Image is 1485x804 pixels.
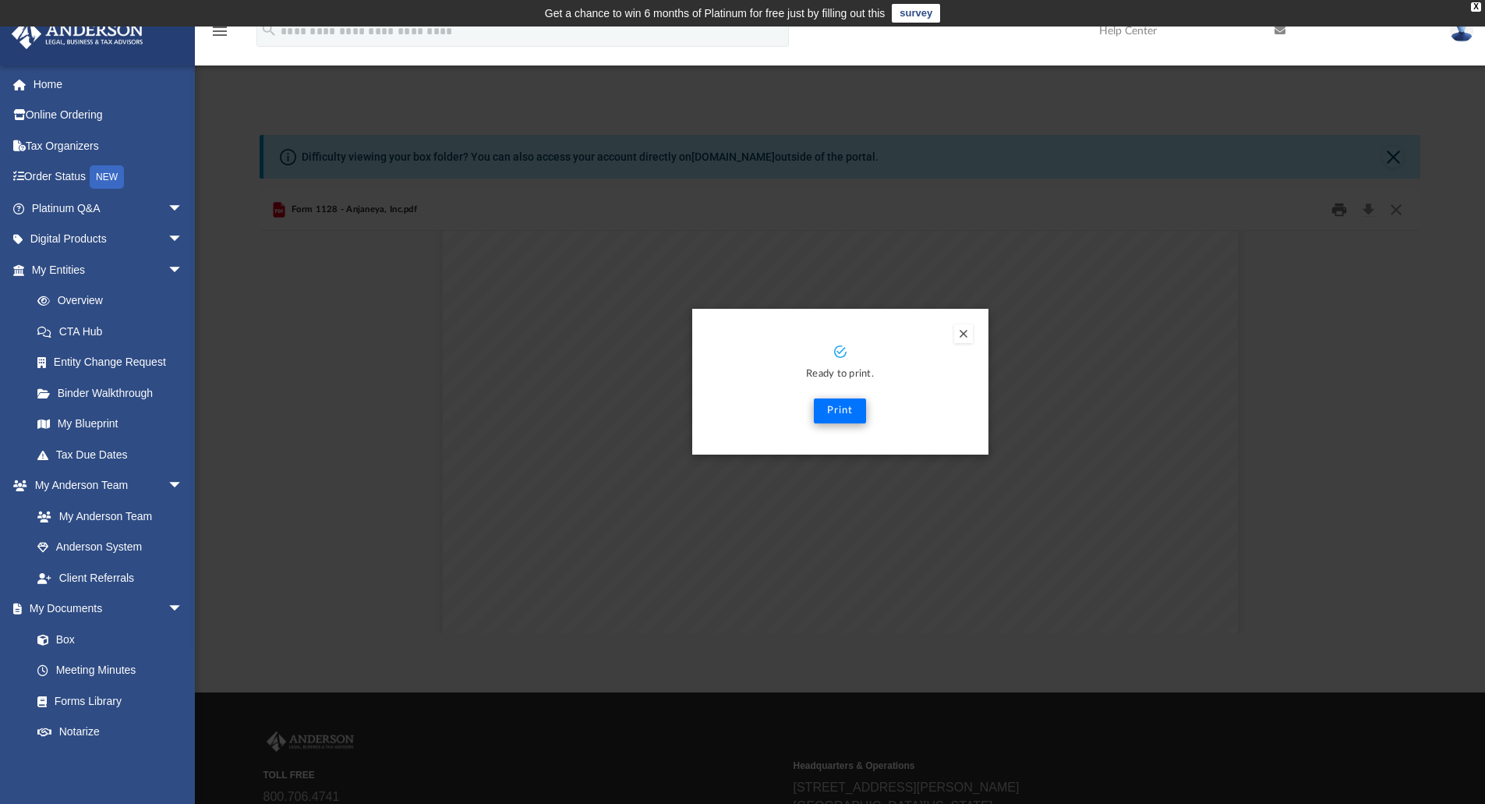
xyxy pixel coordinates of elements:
a: Binder Walkthrough [22,377,207,409]
p: Ready to print. [708,366,973,384]
span: arrow_drop_down [168,593,199,625]
img: Anderson Advisors Platinum Portal [7,19,148,49]
div: NEW [90,165,124,189]
a: Home [11,69,207,100]
a: Order StatusNEW [11,161,207,193]
span: arrow_drop_down [168,747,199,779]
span: arrow_drop_down [168,470,199,502]
img: User Pic [1450,19,1473,42]
a: Tax Due Dates [22,439,207,470]
a: Forms Library [22,685,191,717]
a: My Blueprint [22,409,199,440]
a: Notarize [22,717,199,748]
span: arrow_drop_down [168,224,199,256]
a: Tax Organizers [11,130,207,161]
a: Overview [22,285,207,317]
div: Preview [260,189,1421,633]
a: Platinum Q&Aarrow_drop_down [11,193,207,224]
a: Online Ordering [11,100,207,131]
span: arrow_drop_down [168,254,199,286]
div: Get a chance to win 6 months of Platinum for free just by filling out this [545,4,886,23]
a: survey [892,4,940,23]
a: My Documentsarrow_drop_down [11,593,199,625]
a: Meeting Minutes [22,655,199,686]
a: Box [22,624,191,655]
a: My Anderson Team [22,501,191,532]
a: Entity Change Request [22,347,207,378]
span: arrow_drop_down [168,193,199,225]
i: menu [210,22,229,41]
a: My Anderson Teamarrow_drop_down [11,470,199,501]
a: Online Learningarrow_drop_down [11,747,199,778]
button: Print [814,398,866,423]
a: Anderson System [22,532,199,563]
a: Digital Productsarrow_drop_down [11,224,207,255]
i: search [260,21,278,38]
a: Client Referrals [22,562,199,593]
div: close [1471,2,1481,12]
a: menu [210,30,229,41]
a: CTA Hub [22,316,207,347]
a: My Entitiesarrow_drop_down [11,254,207,285]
